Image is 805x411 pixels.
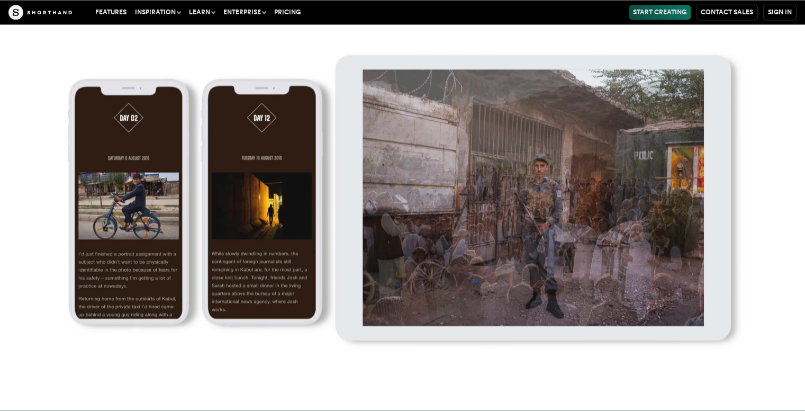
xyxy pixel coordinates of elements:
a: Contact Sales [696,4,758,20]
img: The Craft [8,5,72,20]
a: Pricing [270,5,305,20]
a: Sign in [763,4,797,20]
a: Start Creating [629,5,691,20]
button: Inspiration [131,5,185,20]
button: Learn [185,5,219,20]
button: Enterprise [219,5,270,20]
a: Features [91,5,131,20]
